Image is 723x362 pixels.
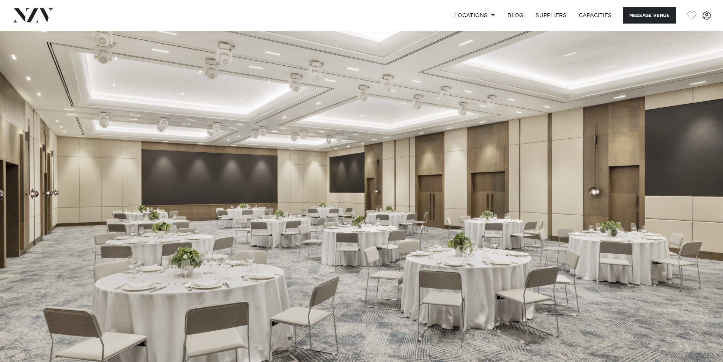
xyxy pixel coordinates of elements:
a: Capacities [573,7,618,24]
button: Message Venue [623,7,676,24]
a: SUPPLIERS [529,7,572,24]
a: Locations [448,7,501,24]
img: nzv-logo.png [12,8,54,22]
a: BLOG [501,7,529,24]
